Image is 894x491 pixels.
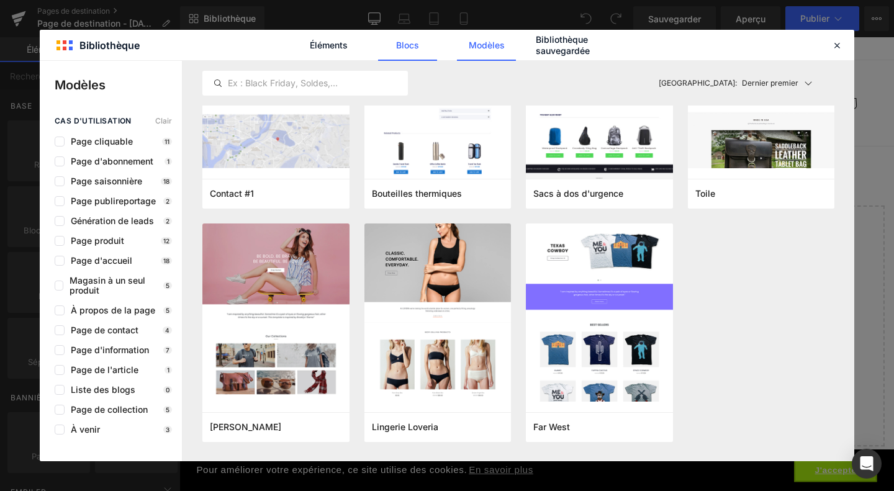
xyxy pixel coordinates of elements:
font: +4.9⭐ [ 16.387 avis vérifiés ] [310,5,442,17]
font: Page de collection [71,404,148,415]
span: Urbain [210,421,281,433]
img: 67220aaa-32ee-4dd2-87ca-78158975e4d3.jpeg [364,223,512,402]
font: 4 [165,327,169,334]
font: 18 [163,257,169,264]
font: CONTACT [353,76,399,89]
font: À propos de la page [71,305,155,315]
a: Explorer le modèle [320,358,431,382]
a: CONTACT [346,70,407,96]
font: Bibliothèque sauvegardée [536,34,590,56]
font: Page d'abonnement [71,156,153,166]
font: Sacs à dos d'urgence [533,188,623,199]
font: Génération de leads [71,215,154,226]
a: Loueur de Luxe [30,37,95,102]
button: [GEOGRAPHIC_DATA]:Dernier premier [654,71,835,96]
font: Far West [533,421,570,432]
font: 0 [166,386,169,394]
font: Clair [155,116,172,125]
font: Magasin à un seul produit [70,275,145,295]
a: Devenir Franchisé [371,43,469,69]
font: Page de contact [71,325,138,335]
img: b7f85bfb-2262-4fab-a01b-6590bbc0e58a.jpeg [526,223,673,402]
font: 5 [166,406,169,413]
font: Page publireportage [71,196,156,206]
font: Commencez à créer votre page [301,208,451,218]
font: GUIDE [312,76,338,89]
font: 3 [166,426,169,433]
font: Explorer le modèle [340,365,412,375]
span: Lingerie Loveria [372,421,438,433]
font: Devenir Franchisé [378,50,461,62]
font: En savoir plus [304,449,372,460]
font: Page cliquable [71,136,133,146]
summary: SERVICES [518,43,583,69]
summary: Recherché [638,56,665,83]
a: Formation en [GEOGRAPHIC_DATA] [192,43,371,69]
img: Loueur de Luxe [34,42,90,97]
font: Modèles [55,78,106,92]
a: en savoir plus sur les cookies [302,446,374,464]
font: Contact #1 [210,188,254,199]
font: Toile [695,188,715,199]
font: [PERSON_NAME] [210,421,281,432]
font: Lingerie Loveria [372,421,438,432]
font: 2 [166,197,169,205]
font: cas d'utilisation [55,116,132,125]
font: Page d'information [71,345,149,355]
input: Ex : Black Friday, Soldes,... [203,76,407,91]
font: 12 [163,237,169,245]
font: Page saisonnière [71,176,142,186]
font: Page d'accueil [71,255,132,266]
font: TARIF PRO 2025 [115,50,185,62]
font: Page de l'article [71,364,138,375]
font: PARTICULIER [115,76,169,89]
a: GUIDE [304,70,346,96]
font: BLOG [476,50,500,62]
summary: BLOG [469,43,517,69]
font: 18 [163,178,169,185]
font: 7 [166,346,169,354]
font: Pour améliorer votre expérience, ce site utilise des cookies. [18,449,302,460]
font: Formation en [GEOGRAPHIC_DATA] [200,50,363,62]
font: Acheter une voiture [193,76,287,89]
font: Liste des blogs [71,384,135,395]
font: Modèles [469,40,505,50]
font: 1 [167,158,169,165]
a: TARIF PRO 2025 [107,43,192,69]
font: Dernier premier [742,78,798,88]
font: 5 [166,307,169,314]
font: 11 [165,138,169,145]
font: J'accepte [668,450,711,460]
font: ou faites glisser et déposez les éléments depuis la barre latérale gauche [243,392,508,401]
font: À venir [71,424,100,435]
font: 1 [167,366,169,374]
font: Blocs [396,40,419,50]
div: Ouvrir Intercom Messenger [852,449,882,479]
font: [GEOGRAPHIC_DATA]: [659,78,737,88]
font: Éléments [310,40,348,50]
font: SERVICES [525,50,566,62]
font: 2 [166,217,169,225]
summary: PARTICULIER [107,70,186,96]
img: fe556d36-437b-491c-85d5-54eb723c129c.jpeg [202,223,350,402]
span: Far West [533,421,570,433]
summary: Acheter une voiture [186,70,304,96]
a: ignorer le message de cookie [646,443,733,468]
font: Page produit [71,235,124,246]
font: Bouteilles thermiques [372,188,462,199]
font: 5 [166,282,169,289]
